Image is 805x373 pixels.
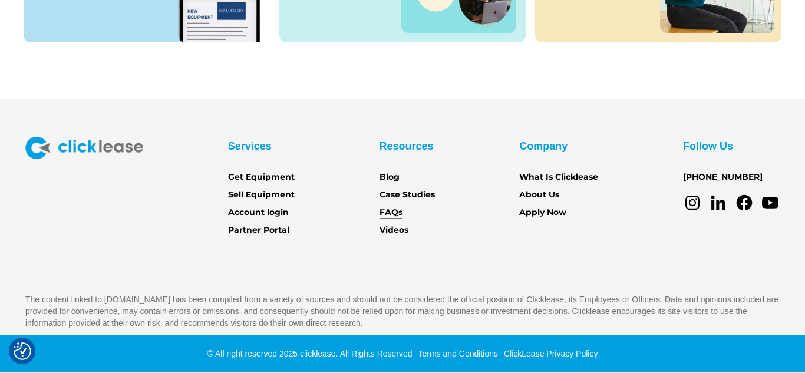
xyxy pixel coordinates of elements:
[228,171,295,184] a: Get Equipment
[380,224,408,237] a: Videos
[380,189,435,202] a: Case Studies
[380,206,402,219] a: FAQs
[519,171,598,184] a: What Is Clicklease
[228,224,289,237] a: Partner Portal
[228,206,289,219] a: Account login
[380,137,434,156] div: Resources
[683,171,763,184] a: [PHONE_NUMBER]
[25,137,143,159] img: Clicklease logo
[207,348,413,359] div: © All right reserved 2025 clicklease. All Rights Reserved
[519,206,566,219] a: Apply Now
[25,293,780,329] p: The content linked to [DOMAIN_NAME] has been compiled from a variety of sources and should not be...
[14,342,31,360] button: Consent Preferences
[14,342,31,360] img: Revisit consent button
[519,189,559,202] a: About Us
[683,137,733,156] div: Follow Us
[228,189,295,202] a: Sell Equipment
[380,171,400,184] a: Blog
[228,137,272,156] div: Services
[501,349,598,358] a: ClickLease Privacy Policy
[415,349,498,358] a: Terms and Conditions
[519,137,568,156] div: Company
